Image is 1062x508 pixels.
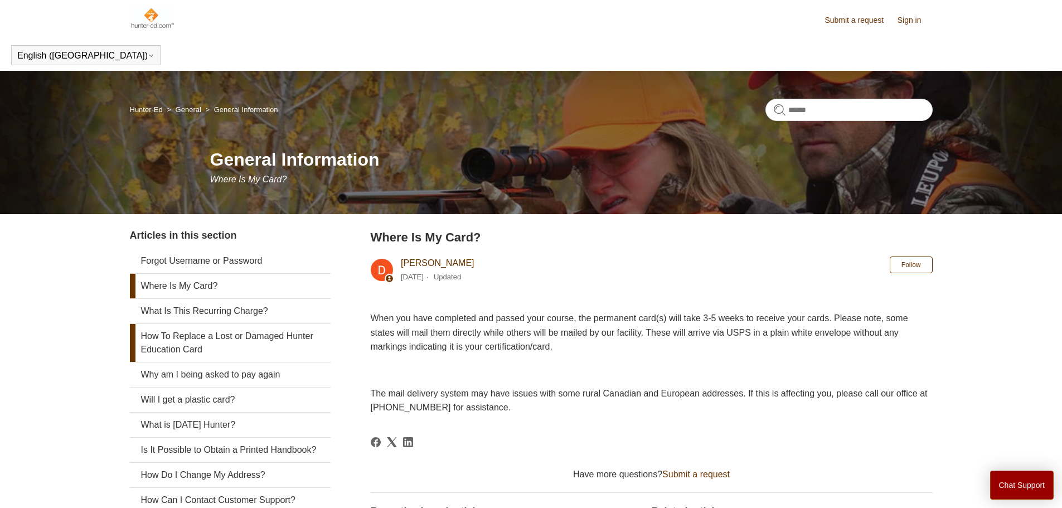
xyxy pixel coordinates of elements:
[130,274,331,298] a: Where Is My Card?
[214,105,278,114] a: General Information
[890,257,933,273] button: Follow Article
[401,273,424,281] time: 03/04/2024, 08:46
[387,437,397,447] a: X Corp
[130,105,165,114] li: Hunter-Ed
[17,51,154,61] button: English ([GEOGRAPHIC_DATA])
[434,273,461,281] li: Updated
[176,105,201,114] a: General
[130,299,331,323] a: What Is This Recurring Charge?
[403,437,413,447] a: LinkedIn
[203,105,278,114] li: General Information
[164,105,203,114] li: General
[130,438,331,462] a: Is It Possible to Obtain a Printed Handbook?
[371,437,381,447] svg: Share this page on Facebook
[371,437,381,447] a: Facebook
[130,362,331,387] a: Why am I being asked to pay again
[898,14,933,26] a: Sign in
[371,468,933,481] div: Have more questions?
[990,471,1054,500] button: Chat Support
[765,99,933,121] input: Search
[130,249,331,273] a: Forgot Username or Password
[825,14,895,26] a: Submit a request
[130,413,331,437] a: What is [DATE] Hunter?
[371,389,928,413] span: The mail delivery system may have issues with some rural Canadian and European addresses. If this...
[130,105,163,114] a: Hunter-Ed
[403,437,413,447] svg: Share this page on LinkedIn
[371,313,908,351] span: When you have completed and passed your course, the permanent card(s) will take 3-5 weeks to rece...
[401,258,474,268] a: [PERSON_NAME]
[662,470,730,479] a: Submit a request
[130,7,175,29] img: Hunter-Ed Help Center home page
[371,228,933,246] h2: Where Is My Card?
[210,146,933,173] h1: General Information
[130,230,237,241] span: Articles in this section
[210,175,287,184] span: Where Is My Card?
[130,463,331,487] a: How Do I Change My Address?
[130,324,331,362] a: How To Replace a Lost or Damaged Hunter Education Card
[387,437,397,447] svg: Share this page on X Corp
[130,388,331,412] a: Will I get a plastic card?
